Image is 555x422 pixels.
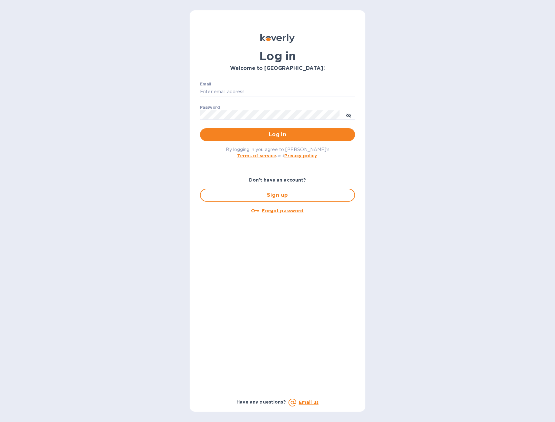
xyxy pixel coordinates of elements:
a: Privacy policy [284,153,317,158]
h3: Welcome to [GEOGRAPHIC_DATA]! [200,65,355,72]
button: Log in [200,128,355,141]
b: Have any questions? [236,399,286,405]
u: Forgot password [262,208,303,213]
h1: Log in [200,49,355,63]
label: Password [200,105,220,109]
img: Koverly [260,34,295,43]
a: Terms of service [237,153,276,158]
a: Email us [299,400,319,405]
b: Don't have an account? [249,177,306,183]
span: Sign up [206,191,349,199]
button: toggle password visibility [342,108,355,121]
button: Sign up [200,189,355,202]
input: Enter email address [200,87,355,97]
span: Log in [205,131,350,139]
span: By logging in you agree to [PERSON_NAME]'s and . [226,147,330,158]
label: Email [200,82,211,86]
